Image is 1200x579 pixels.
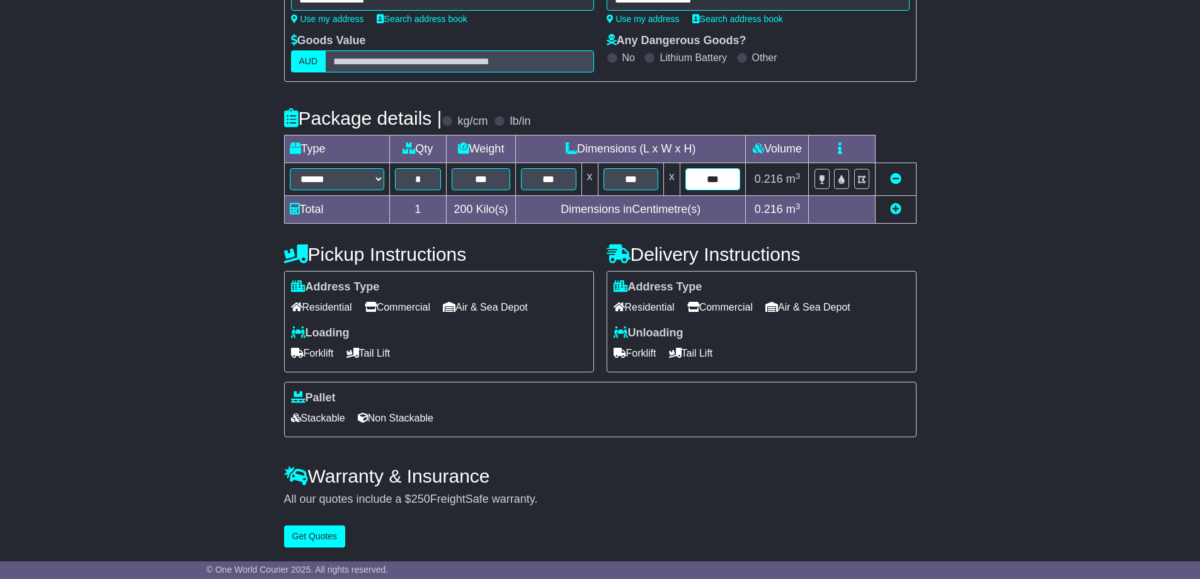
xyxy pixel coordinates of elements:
label: AUD [291,50,326,72]
span: m [786,203,801,215]
span: 0.216 [755,173,783,185]
label: Address Type [614,280,702,294]
span: Tail Lift [669,343,713,363]
label: lb/in [510,115,530,129]
td: Dimensions (L x W x H) [516,135,746,163]
span: Forklift [291,343,334,363]
label: Loading [291,326,350,340]
span: Residential [614,297,675,317]
span: Stackable [291,408,345,428]
span: 250 [411,493,430,505]
span: 0.216 [755,203,783,215]
td: Dimensions in Centimetre(s) [516,196,746,224]
label: Pallet [291,391,336,405]
h4: Warranty & Insurance [284,466,917,486]
span: m [786,173,801,185]
td: Total [284,196,389,224]
a: Use my address [291,14,364,24]
span: Air & Sea Depot [765,297,850,317]
span: Air & Sea Depot [443,297,528,317]
a: Add new item [890,203,901,215]
label: Lithium Battery [660,52,727,64]
td: x [663,163,680,196]
a: Remove this item [890,173,901,185]
a: Search address book [377,14,467,24]
h4: Delivery Instructions [607,244,917,265]
td: Weight [447,135,516,163]
span: Tail Lift [346,343,391,363]
td: Volume [746,135,809,163]
div: All our quotes include a $ FreightSafe warranty. [284,493,917,507]
span: 200 [454,203,473,215]
label: kg/cm [457,115,488,129]
span: Non Stackable [358,408,433,428]
a: Use my address [607,14,680,24]
a: Search address book [692,14,783,24]
label: Other [752,52,777,64]
span: Commercial [687,297,753,317]
label: Address Type [291,280,380,294]
td: Type [284,135,389,163]
label: No [622,52,635,64]
td: Kilo(s) [447,196,516,224]
h4: Package details | [284,108,442,129]
td: 1 [389,196,447,224]
span: Commercial [365,297,430,317]
button: Get Quotes [284,525,346,547]
label: Any Dangerous Goods? [607,34,746,48]
sup: 3 [796,171,801,181]
sup: 3 [796,202,801,211]
label: Unloading [614,326,683,340]
td: Qty [389,135,447,163]
label: Goods Value [291,34,366,48]
span: © One World Courier 2025. All rights reserved. [207,565,389,575]
h4: Pickup Instructions [284,244,594,265]
td: x [581,163,598,196]
span: Forklift [614,343,656,363]
span: Residential [291,297,352,317]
